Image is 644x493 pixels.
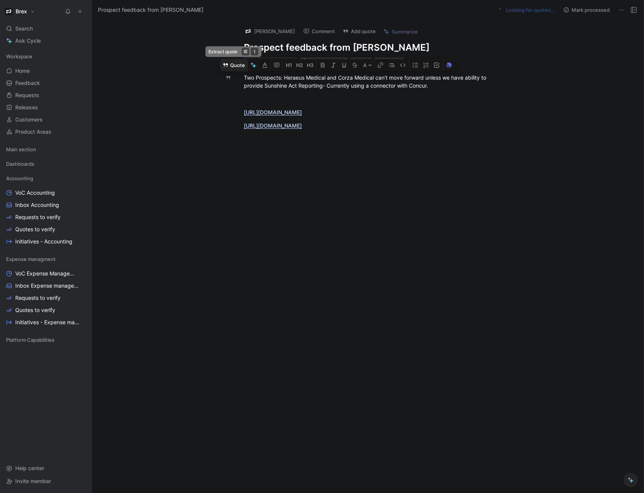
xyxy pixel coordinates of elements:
[3,158,88,172] div: Dashboards
[15,226,55,233] span: Quotes to verify
[392,28,418,35] span: Summarize
[361,59,374,71] button: A
[300,26,338,37] button: Comment
[495,5,558,15] button: Looking for quotes…
[3,268,88,279] a: VoC Expense Management
[16,8,27,15] h1: Brex
[5,8,13,15] img: Brex
[244,74,488,89] span: Two Prospects: Heraeus Medical and Corza Medical can't move forward unless we have ability to pro...
[3,173,88,184] div: Accounting
[15,116,43,123] span: Customers
[244,109,302,115] a: [URL][DOMAIN_NAME]
[3,211,88,223] a: Requests to verify
[3,90,88,101] a: Requests
[3,35,88,46] a: Ask Cycle
[15,319,80,326] span: Initiatives - Expense management
[3,334,88,346] div: Platform Capabilities
[3,187,88,198] a: VoC Accounting
[98,5,203,14] span: Prospect feedback from [PERSON_NAME]
[3,253,88,265] div: Expense managment
[15,79,40,87] span: Feedback
[3,51,88,62] div: Workspace
[6,336,54,344] span: Platform Capabilities
[15,24,33,33] span: Search
[220,59,247,71] button: Quote
[3,144,88,155] div: Main section
[3,280,88,291] a: Inbox Expense management
[3,114,88,125] a: Customers
[3,77,88,89] a: Feedback
[3,6,37,17] button: BrexBrex
[3,126,88,138] a: Product Areas
[3,23,88,34] div: Search
[3,65,88,77] a: Home
[15,213,61,221] span: Requests to verify
[15,91,39,99] span: Requests
[374,58,404,65] div: To process
[244,27,252,35] img: logo
[3,236,88,247] a: Initiatives - Accounting
[3,463,88,474] div: Help center
[6,174,33,182] span: Accounting
[380,58,403,65] span: To process
[6,53,32,60] span: Workspace
[3,102,88,113] a: Releases
[15,294,61,302] span: Requests to verify
[6,160,34,168] span: Dashboards
[3,304,88,316] a: Quotes to verify
[15,238,72,245] span: Initiatives - Accounting
[15,104,38,111] span: Releases
[241,26,298,37] button: logo[PERSON_NAME]
[244,42,508,54] h1: Prospect feedback from [PERSON_NAME]
[15,270,78,277] span: VoC Expense Management
[3,144,88,157] div: Main section
[6,255,56,263] span: Expense managment
[3,253,88,328] div: Expense managmentVoC Expense ManagementInbox Expense managementRequests to verifyQuotes to verify...
[309,58,346,64] span: [PERSON_NAME]
[15,306,55,314] span: Quotes to verify
[380,26,421,37] button: Summarize
[15,465,44,471] span: Help center
[15,128,51,136] span: Product Areas
[15,201,59,209] span: Inbox Accounting
[3,224,88,235] a: Quotes to verify
[15,189,55,197] span: VoC Accounting
[15,67,30,75] span: Home
[3,334,88,348] div: Platform Capabilities
[560,5,613,15] button: Mark processed
[358,58,370,65] div: Cycle
[3,158,88,170] div: Dashboards
[244,122,302,129] a: [URL][DOMAIN_NAME]
[339,26,379,37] button: Add quote
[15,282,78,290] span: Inbox Expense management
[6,146,36,153] span: Main section
[3,292,88,304] a: Requests to verify
[3,199,88,211] a: Inbox Accounting
[3,317,88,328] a: Initiatives - Expense management
[15,478,51,484] span: Invite member
[3,173,88,247] div: AccountingVoC AccountingInbox AccountingRequests to verifyQuotes to verifyInitiatives - Accounting
[3,475,88,487] div: Invite member
[15,36,41,45] span: Ask Cycle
